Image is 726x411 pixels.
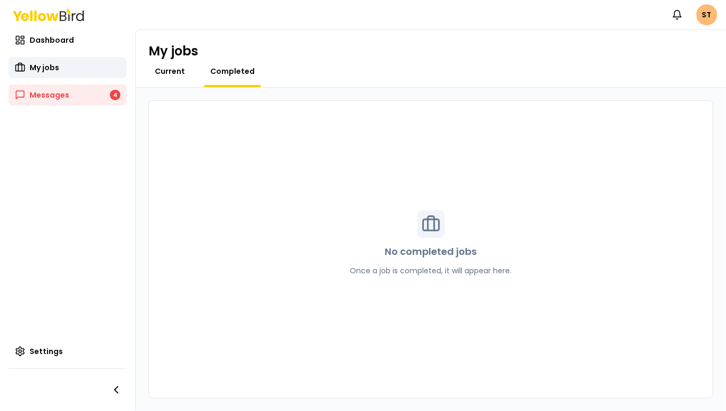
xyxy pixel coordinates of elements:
a: Messages4 [8,84,127,106]
span: Messages [30,90,69,100]
a: Settings [8,341,127,362]
span: My jobs [30,62,59,73]
a: Dashboard [8,30,127,51]
span: Settings [30,346,63,357]
span: Dashboard [30,35,74,45]
span: Completed [210,66,255,77]
a: Current [148,66,191,77]
a: My jobs [8,57,127,78]
p: Once a job is completed, it will appear here. [350,265,512,276]
h1: My jobs [148,43,198,60]
div: 4 [110,90,120,100]
span: ST [696,4,718,25]
span: Current [155,66,185,77]
a: Completed [204,66,261,77]
p: No completed jobs [385,244,477,259]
